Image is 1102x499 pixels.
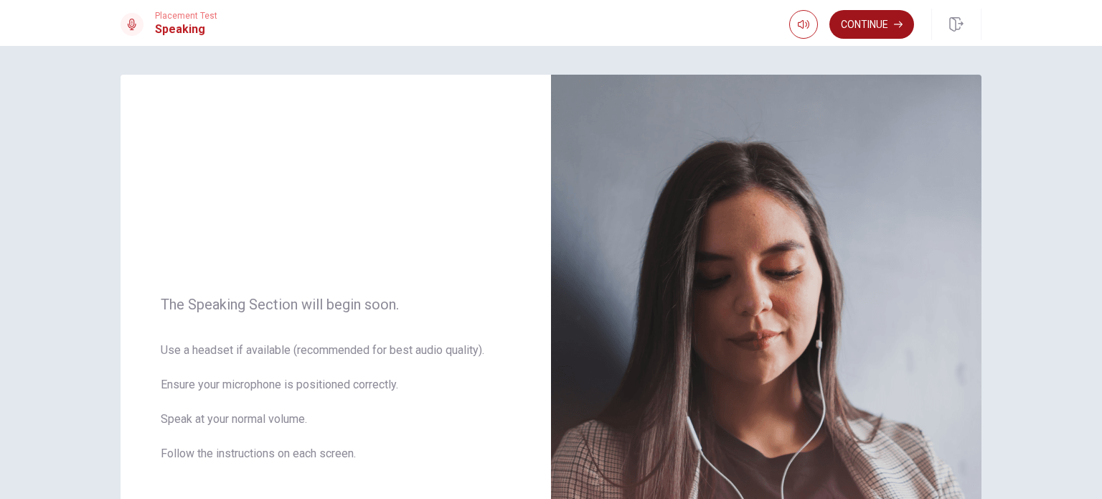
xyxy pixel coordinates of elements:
[161,342,511,480] span: Use a headset if available (recommended for best audio quality). Ensure your microphone is positi...
[155,21,217,38] h1: Speaking
[829,10,914,39] button: Continue
[161,296,511,313] span: The Speaking Section will begin soon.
[155,11,217,21] span: Placement Test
